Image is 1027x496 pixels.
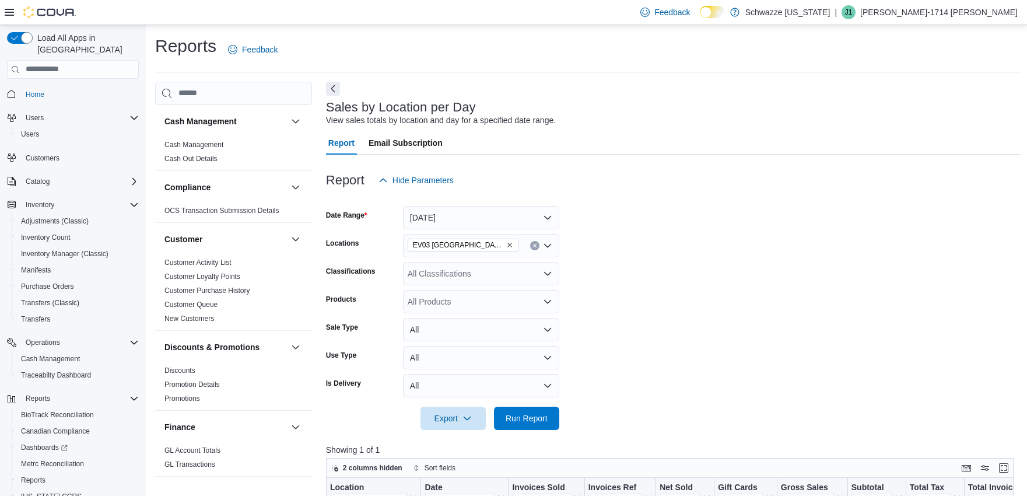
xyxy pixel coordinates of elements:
[16,127,44,141] a: Users
[164,141,223,149] a: Cash Management
[12,472,143,488] button: Reports
[660,482,701,493] div: Net Sold
[26,153,59,163] span: Customers
[164,273,240,281] a: Customer Loyalty Points
[16,280,139,294] span: Purchase Orders
[16,368,96,382] a: Traceabilty Dashboard
[21,151,139,165] span: Customers
[408,461,460,475] button: Sort fields
[16,214,93,228] a: Adjustments (Classic)
[413,239,504,251] span: EV03 [GEOGRAPHIC_DATA]
[164,380,220,389] span: Promotion Details
[959,461,973,475] button: Keyboard shortcuts
[403,374,559,397] button: All
[343,463,402,473] span: 2 columns hidden
[164,181,286,193] button: Compliance
[164,446,220,455] a: GL Account Totals
[21,198,59,212] button: Inventory
[326,114,556,127] div: View sales totals by location and day for a specified date range.
[33,32,139,55] span: Load All Apps in [GEOGRAPHIC_DATA]
[155,443,312,476] div: Finance
[330,482,408,493] div: Location
[21,392,139,406] span: Reports
[860,5,1018,19] p: [PERSON_NAME]-1714 [PERSON_NAME]
[506,242,513,249] button: Remove EV03 West Central from selection in this group
[16,214,139,228] span: Adjustments (Classic)
[16,247,113,261] a: Inventory Manager (Classic)
[494,407,559,430] button: Run Report
[12,407,143,423] button: BioTrack Reconciliation
[16,230,139,244] span: Inventory Count
[21,410,94,420] span: BioTrack Reconciliation
[326,444,1021,456] p: Showing 1 of 1
[326,379,361,388] label: Is Delivery
[851,482,893,493] div: Subtotal
[636,1,695,24] a: Feedback
[543,269,552,278] button: Open list of options
[164,315,214,323] a: New Customers
[12,311,143,327] button: Transfers
[21,459,84,469] span: Metrc Reconciliation
[12,126,143,142] button: Users
[781,482,835,493] div: Gross Sales
[700,6,724,18] input: Dark Mode
[403,318,559,341] button: All
[26,394,50,403] span: Reports
[16,312,139,326] span: Transfers
[16,263,139,277] span: Manifests
[21,233,71,242] span: Inventory Count
[326,211,367,220] label: Date Range
[16,296,139,310] span: Transfers (Classic)
[328,131,355,155] span: Report
[21,249,108,259] span: Inventory Manager (Classic)
[164,155,218,163] a: Cash Out Details
[2,110,143,126] button: Users
[21,298,79,308] span: Transfers (Classic)
[12,246,143,262] button: Inventory Manager (Classic)
[12,295,143,311] button: Transfers (Classic)
[2,334,143,351] button: Operations
[408,239,518,252] span: EV03 West Central
[16,424,139,438] span: Canadian Compliance
[420,407,486,430] button: Export
[164,366,195,375] span: Discounts
[326,267,376,276] label: Classifications
[164,394,200,403] a: Promotions
[21,151,64,165] a: Customers
[326,173,364,187] h3: Report
[21,87,139,102] span: Home
[16,230,75,244] a: Inventory Count
[21,336,139,350] span: Operations
[2,197,143,213] button: Inventory
[978,461,992,475] button: Display options
[588,482,642,493] div: Invoices Ref
[164,116,237,127] h3: Cash Management
[2,86,143,103] button: Home
[155,138,312,170] div: Cash Management
[16,408,139,422] span: BioTrack Reconciliation
[21,427,90,436] span: Canadian Compliance
[164,421,195,433] h3: Finance
[21,266,51,275] span: Manifests
[164,206,279,215] span: OCS Transaction Submission Details
[26,90,44,99] span: Home
[21,282,74,291] span: Purchase Orders
[16,280,79,294] a: Purchase Orders
[16,408,99,422] a: BioTrack Reconciliation
[16,473,139,487] span: Reports
[16,127,139,141] span: Users
[21,198,139,212] span: Inventory
[21,392,55,406] button: Reports
[326,100,476,114] h3: Sales by Location per Day
[164,259,232,267] a: Customer Activity List
[21,174,139,188] span: Catalog
[369,131,443,155] span: Email Subscription
[164,341,286,353] button: Discounts & Promotions
[16,441,72,455] a: Dashboards
[845,5,853,19] span: J1
[164,301,218,309] a: Customer Queue
[12,351,143,367] button: Cash Management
